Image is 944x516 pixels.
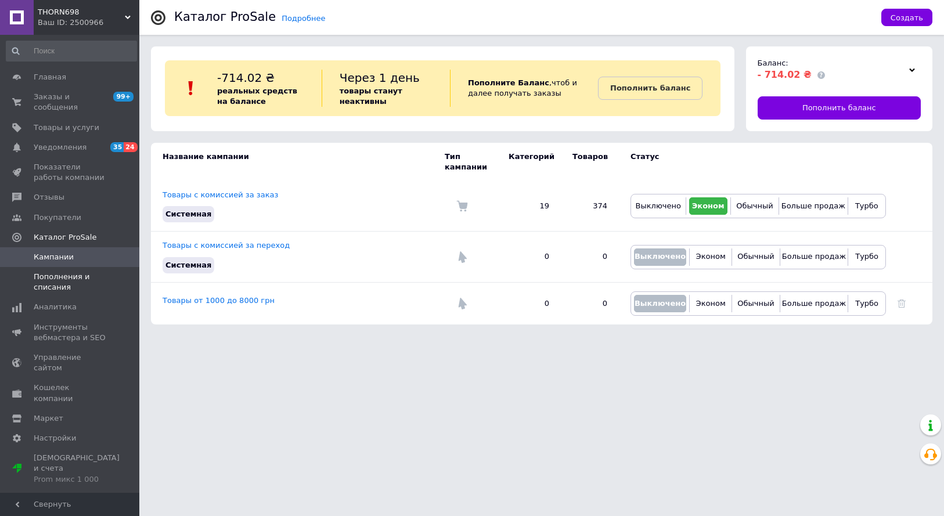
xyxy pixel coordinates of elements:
[635,299,686,308] span: Выключено
[561,143,619,181] td: Товаров
[561,232,619,282] td: 0
[610,84,690,92] b: Пополнить баланс
[340,71,420,85] span: Через 1 день
[561,282,619,324] td: 0
[163,241,290,250] a: Товары с комиссией за переход
[782,299,846,308] span: Больше продаж
[783,295,845,312] button: Больше продаж
[634,248,686,266] button: Выключено
[445,143,497,181] td: Тип кампании
[456,251,468,263] img: Комиссия за переход
[802,103,876,113] span: Пополнить баланс
[34,474,120,485] div: Prom микс 1 000
[34,142,87,153] span: Уведомления
[34,162,107,183] span: Показатели работы компании
[758,96,921,120] a: Пополнить баланс
[735,248,776,266] button: Обычный
[113,92,134,102] span: 99+
[340,86,402,106] b: товары станут неактивны
[456,298,468,309] img: Комиссия за переход
[151,143,445,181] td: Название кампании
[891,13,923,22] span: Создать
[855,201,878,210] span: Турбо
[736,201,773,210] span: Обычный
[34,322,107,343] span: Инструменты вебмастера и SEO
[781,201,845,210] span: Больше продаж
[110,142,124,152] span: 35
[165,261,211,269] span: Системная
[34,433,76,443] span: Настройки
[734,197,776,215] button: Обычный
[689,197,727,215] button: Эконом
[851,197,882,215] button: Турбо
[34,272,107,293] span: Пополнения и списания
[851,295,882,312] button: Турбо
[561,181,619,232] td: 374
[217,86,297,106] b: реальных средств на балансе
[634,197,683,215] button: Выключено
[619,143,886,181] td: Статус
[6,41,137,62] input: Поиск
[182,80,200,97] img: :exclamation:
[163,190,278,199] a: Товары с комиссией за заказ
[497,181,561,232] td: 19
[782,252,846,261] span: Больше продаж
[34,413,63,424] span: Маркет
[34,122,99,133] span: Товары и услуги
[497,282,561,324] td: 0
[783,248,845,266] button: Больше продаж
[217,71,275,85] span: -714.02 ₴
[782,197,845,215] button: Больше продаж
[636,201,681,210] span: Выключено
[758,69,812,80] span: - 714.02 ₴
[881,9,932,26] button: Создать
[635,252,686,261] span: Выключено
[34,232,96,243] span: Каталог ProSale
[34,352,107,373] span: Управление сайтом
[165,210,211,218] span: Системная
[737,299,774,308] span: Обычный
[450,70,598,107] div: , чтоб и далее получать заказы
[468,78,549,87] b: Пополните Баланс
[851,248,882,266] button: Турбо
[34,212,81,223] span: Покупатели
[124,142,137,152] span: 24
[34,453,120,485] span: [DEMOGRAPHIC_DATA] и счета
[34,383,107,403] span: Кошелек компании
[693,295,729,312] button: Эконом
[634,295,686,312] button: Выключено
[497,143,561,181] td: Категорий
[34,72,66,82] span: Главная
[855,299,878,308] span: Турбо
[898,299,906,308] a: Удалить
[282,14,325,23] a: Подробнее
[737,252,774,261] span: Обычный
[692,201,725,210] span: Эконом
[855,252,878,261] span: Турбо
[34,192,64,203] span: Отзывы
[34,92,107,113] span: Заказы и сообщения
[497,232,561,282] td: 0
[696,252,726,261] span: Эконом
[735,295,776,312] button: Обычный
[598,77,702,100] a: Пополнить баланс
[696,299,726,308] span: Эконом
[163,296,275,305] a: Товары от 1000 до 8000 грн
[693,248,729,266] button: Эконом
[456,200,468,212] img: Комиссия за заказ
[38,7,125,17] span: THORN698
[758,59,788,67] span: Баланс:
[174,11,276,23] div: Каталог ProSale
[34,302,77,312] span: Аналитика
[38,17,139,28] div: Ваш ID: 2500966
[34,252,74,262] span: Кампании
